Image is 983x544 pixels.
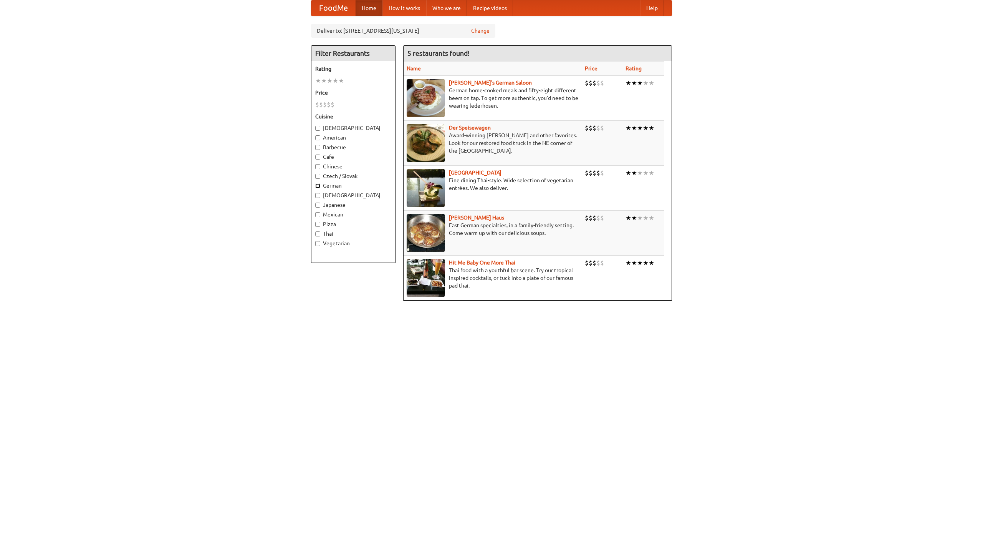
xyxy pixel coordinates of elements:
a: Who we are [426,0,467,16]
li: $ [589,79,592,87]
p: Fine dining Thai-style. Wide selection of vegetarian entrées. We also deliver. [407,176,579,192]
li: $ [331,100,334,109]
li: $ [327,100,331,109]
input: German [315,183,320,188]
a: Der Speisewagen [449,125,491,131]
li: ★ [631,169,637,177]
div: Deliver to: [STREET_ADDRESS][US_STATE] [311,24,495,38]
li: $ [589,124,592,132]
li: $ [319,100,323,109]
label: Czech / Slovak [315,172,391,180]
li: $ [592,259,596,267]
li: ★ [631,124,637,132]
label: American [315,134,391,141]
ng-pluralize: 5 restaurants found! [407,50,470,57]
p: Award-winning [PERSON_NAME] and other favorites. Look for our restored food truck in the NE corne... [407,131,579,155]
li: ★ [626,169,631,177]
label: Japanese [315,201,391,209]
li: ★ [637,79,643,87]
li: $ [600,259,604,267]
li: $ [589,169,592,177]
li: $ [600,79,604,87]
a: FoodMe [311,0,356,16]
input: [DEMOGRAPHIC_DATA] [315,193,320,198]
input: American [315,135,320,140]
h4: Filter Restaurants [311,46,395,61]
label: Vegetarian [315,240,391,247]
a: [PERSON_NAME] Haus [449,215,504,221]
a: Help [640,0,664,16]
li: $ [585,124,589,132]
li: $ [589,214,592,222]
img: satay.jpg [407,169,445,207]
input: Czech / Slovak [315,174,320,179]
input: Pizza [315,222,320,227]
li: ★ [643,259,649,267]
li: $ [585,214,589,222]
img: babythai.jpg [407,259,445,297]
li: $ [596,79,600,87]
img: kohlhaus.jpg [407,214,445,252]
li: $ [596,124,600,132]
li: ★ [626,79,631,87]
label: [DEMOGRAPHIC_DATA] [315,124,391,132]
p: East German specialties, in a family-friendly setting. Come warm up with our delicious soups. [407,221,579,237]
p: Thai food with a youthful bar scene. Try our tropical inspired cocktails, or tuck into a plate of... [407,266,579,289]
li: $ [600,169,604,177]
li: ★ [649,214,654,222]
li: $ [585,259,589,267]
li: ★ [637,259,643,267]
li: ★ [315,77,321,85]
li: ★ [649,124,654,132]
h5: Price [315,89,391,96]
label: Cafe [315,153,391,161]
li: $ [323,100,327,109]
a: Rating [626,65,642,72]
img: esthers.jpg [407,79,445,117]
li: ★ [643,79,649,87]
li: ★ [631,79,637,87]
li: $ [596,169,600,177]
li: $ [592,124,596,132]
input: Vegetarian [315,241,320,246]
li: ★ [637,169,643,177]
li: $ [585,169,589,177]
li: ★ [637,124,643,132]
li: ★ [626,214,631,222]
li: ★ [649,79,654,87]
a: Name [407,65,421,72]
input: Mexican [315,212,320,217]
li: $ [600,124,604,132]
li: ★ [626,259,631,267]
a: How it works [382,0,426,16]
li: ★ [631,214,637,222]
input: Chinese [315,164,320,169]
li: ★ [643,214,649,222]
input: Thai [315,231,320,236]
a: Recipe videos [467,0,513,16]
li: ★ [631,259,637,267]
label: [DEMOGRAPHIC_DATA] [315,191,391,199]
a: [GEOGRAPHIC_DATA] [449,170,501,176]
li: ★ [643,124,649,132]
li: $ [592,214,596,222]
li: ★ [643,169,649,177]
h5: Cuisine [315,113,391,120]
input: Cafe [315,155,320,160]
input: Barbecue [315,145,320,150]
li: ★ [321,77,327,85]
li: ★ [327,77,333,85]
li: ★ [649,259,654,267]
a: [PERSON_NAME]'s German Saloon [449,80,532,86]
a: Hit Me Baby One More Thai [449,260,515,266]
li: $ [585,79,589,87]
li: ★ [649,169,654,177]
input: Japanese [315,203,320,208]
input: [DEMOGRAPHIC_DATA] [315,126,320,131]
a: Change [471,27,490,35]
p: German home-cooked meals and fifty-eight different beers on tap. To get more authentic, you'd nee... [407,87,579,110]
